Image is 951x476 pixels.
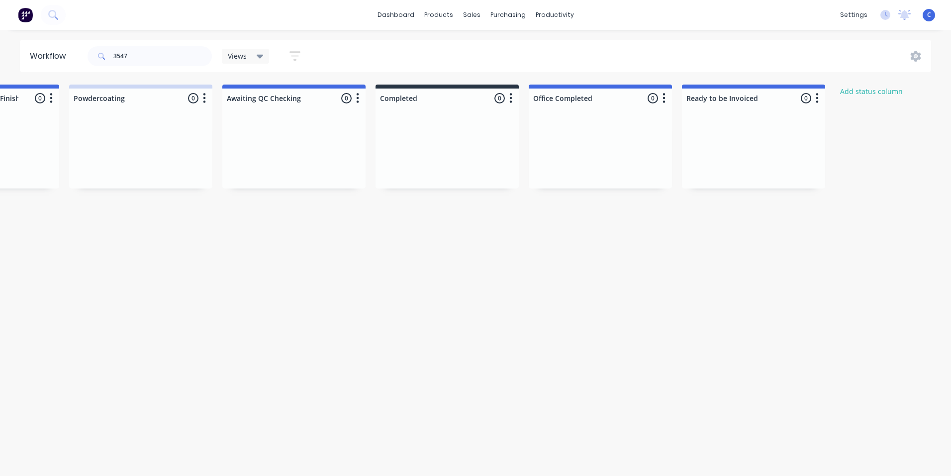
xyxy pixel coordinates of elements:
a: dashboard [373,7,419,22]
span: Views [228,51,247,61]
span: C [927,10,931,19]
div: Workflow [30,50,71,62]
input: Search for orders... [113,46,212,66]
img: Factory [18,7,33,22]
button: Add status column [835,85,908,98]
div: settings [835,7,872,22]
div: products [419,7,458,22]
div: productivity [531,7,579,22]
div: sales [458,7,485,22]
div: purchasing [485,7,531,22]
